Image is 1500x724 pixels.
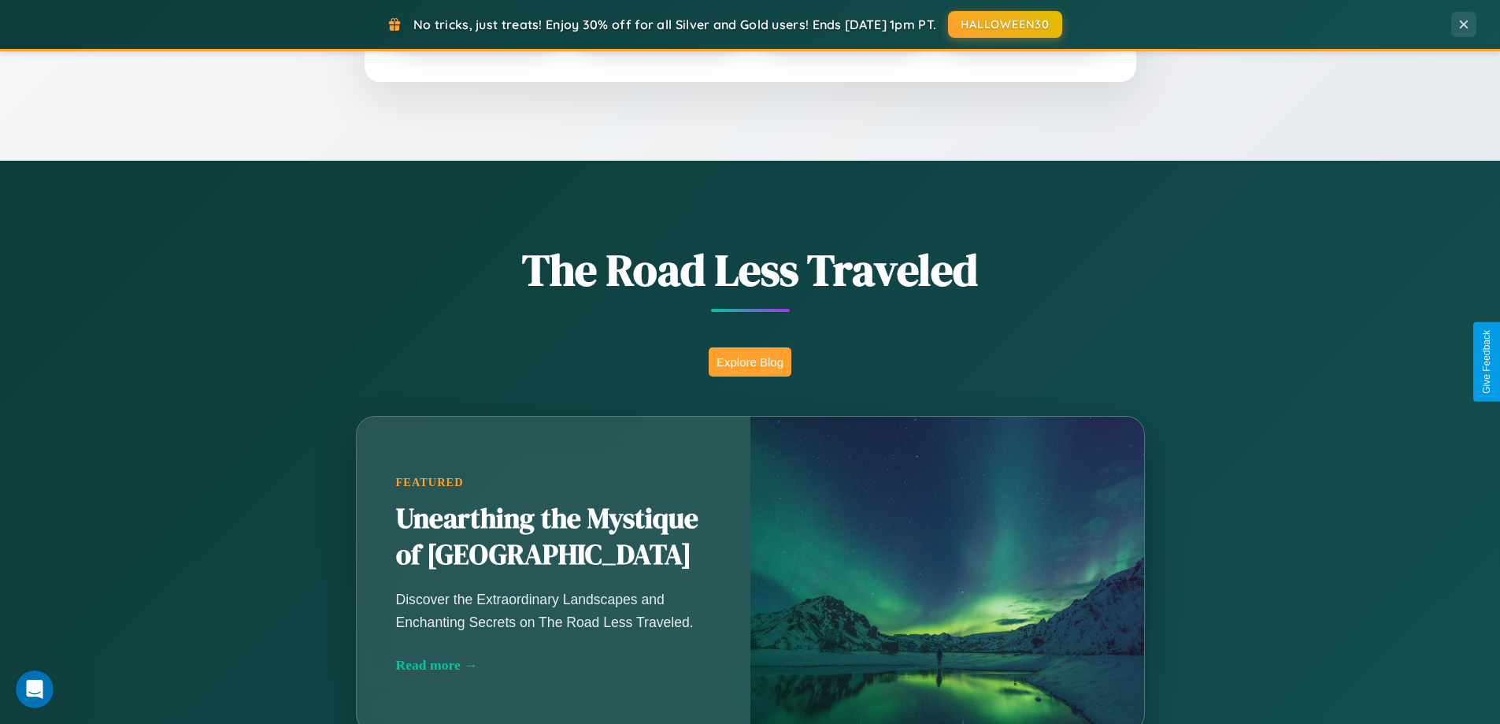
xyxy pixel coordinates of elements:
p: Discover the Extraordinary Landscapes and Enchanting Secrets on The Road Less Traveled. [396,588,711,633]
button: HALLOWEEN30 [948,11,1062,38]
div: Read more → [396,657,711,674]
button: Explore Blog [709,347,791,377]
div: Give Feedback [1481,330,1492,394]
span: No tricks, just treats! Enjoy 30% off for all Silver and Gold users! Ends [DATE] 1pm PT. [413,17,936,32]
h2: Unearthing the Mystique of [GEOGRAPHIC_DATA] [396,501,711,574]
div: Featured [396,476,711,489]
h1: The Road Less Traveled [278,239,1223,300]
iframe: Intercom live chat [16,670,54,708]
